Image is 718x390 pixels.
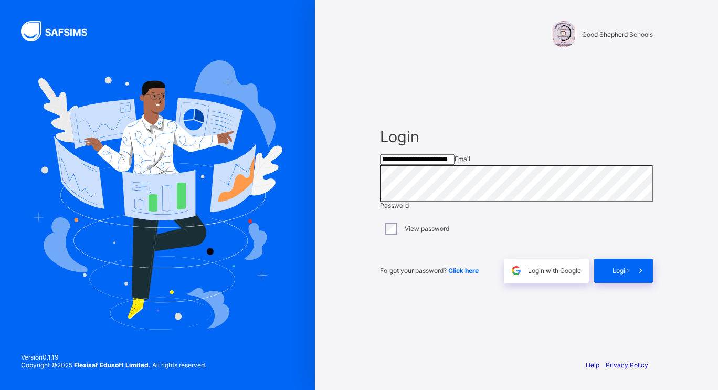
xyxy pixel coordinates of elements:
span: Password [380,202,409,209]
span: Login with Google [528,267,581,275]
img: SAFSIMS Logo [21,21,100,41]
span: Email [455,155,470,163]
span: Login [380,128,653,146]
img: google.396cfc9801f0270233282035f929180a.svg [510,265,522,277]
span: Version 0.1.19 [21,353,206,361]
a: Help [586,361,599,369]
span: Login [613,267,629,275]
a: Click here [448,267,479,275]
label: View password [405,225,449,233]
span: Copyright © 2025 All rights reserved. [21,361,206,369]
span: Forgot your password? [380,267,479,275]
strong: Flexisaf Edusoft Limited. [74,361,151,369]
img: Hero Image [33,60,282,329]
a: Privacy Policy [606,361,648,369]
span: Good Shepherd Schools [582,30,653,38]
